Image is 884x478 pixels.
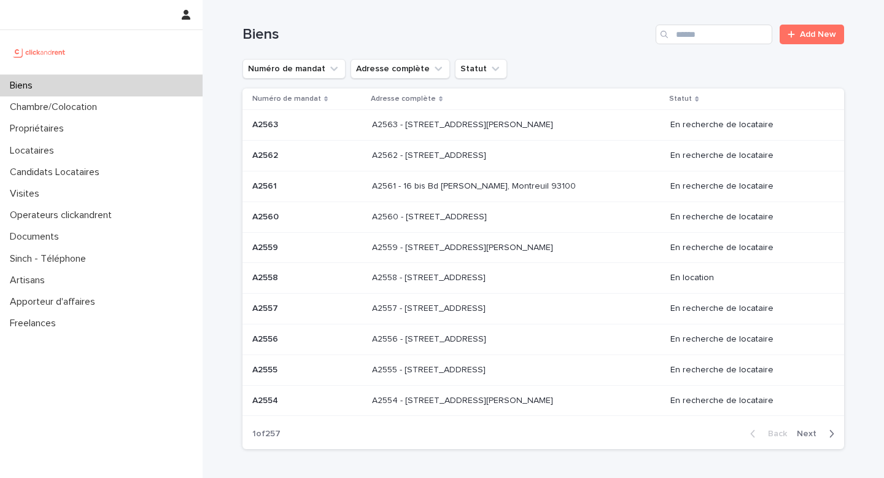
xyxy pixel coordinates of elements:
p: A2558 - [STREET_ADDRESS] [372,270,488,283]
p: En recherche de locataire [670,151,824,161]
p: Freelances [5,318,66,329]
button: Statut [455,59,507,79]
p: A2562 [252,148,281,161]
tr: A2555A2555 A2555 - [STREET_ADDRESS]A2555 - [STREET_ADDRESS] En recherche de locataire [242,355,844,385]
tr: A2557A2557 A2557 - [STREET_ADDRESS]A2557 - [STREET_ADDRESS] En recherche de locataire [242,294,844,324]
p: En location [670,273,824,283]
span: Add New [800,30,836,39]
p: Apporteur d'affaires [5,296,105,308]
p: A2555 [252,362,280,375]
p: A2562 - [STREET_ADDRESS] [372,148,489,161]
p: A2557 - [STREET_ADDRESS] [372,301,488,314]
p: 1 of 257 [242,419,290,449]
input: Search [656,25,772,44]
p: A2559 [252,240,281,253]
p: Biens [5,80,42,92]
p: A2559 - [STREET_ADDRESS][PERSON_NAME] [372,240,556,253]
p: Chambre/Colocation [5,101,107,113]
tr: A2556A2556 A2556 - [STREET_ADDRESS]A2556 - [STREET_ADDRESS] En recherche de locataire [242,324,844,355]
p: Operateurs clickandrent [5,210,122,221]
p: A2563 - [STREET_ADDRESS][PERSON_NAME] [372,117,556,130]
p: Numéro de mandat [252,92,321,106]
p: En recherche de locataire [670,212,824,222]
p: A2554 [252,393,281,406]
p: Artisans [5,275,55,286]
tr: A2563A2563 A2563 - [STREET_ADDRESS][PERSON_NAME]A2563 - [STREET_ADDRESS][PERSON_NAME] En recherch... [242,110,844,141]
p: En recherche de locataire [670,181,824,192]
p: En recherche de locataire [670,243,824,253]
p: A2557 [252,301,281,314]
button: Back [740,428,792,439]
button: Adresse complète [351,59,450,79]
p: En recherche de locataire [670,334,824,345]
p: A2561 [252,179,279,192]
p: En recherche de locataire [670,304,824,314]
p: Visites [5,188,49,200]
p: Candidats Locataires [5,167,109,178]
p: A2555 - [STREET_ADDRESS] [372,362,488,375]
p: A2563 [252,117,281,130]
p: En recherche de locataire [670,120,824,130]
p: Adresse complète [371,92,436,106]
a: Add New [780,25,844,44]
button: Numéro de mandat [242,59,346,79]
h1: Biens [242,26,651,44]
p: Propriétaires [5,123,74,135]
p: Statut [669,92,692,106]
span: Next [797,429,824,438]
tr: A2558A2558 A2558 - [STREET_ADDRESS]A2558 - [STREET_ADDRESS] En location [242,263,844,294]
p: A2554 - [STREET_ADDRESS][PERSON_NAME] [372,393,556,406]
p: A2560 - [STREET_ADDRESS] [372,210,489,222]
p: A2560 [252,210,281,222]
img: UCB0brd3T0yccxBKYDjQ [10,40,69,65]
p: A2558 [252,270,281,283]
tr: A2562A2562 A2562 - [STREET_ADDRESS]A2562 - [STREET_ADDRESS] En recherche de locataire [242,141,844,171]
p: Locataires [5,145,64,157]
p: En recherche de locataire [670,365,824,375]
tr: A2560A2560 A2560 - [STREET_ADDRESS]A2560 - [STREET_ADDRESS] En recherche de locataire [242,202,844,232]
p: A2556 - [STREET_ADDRESS] [372,332,489,345]
tr: A2559A2559 A2559 - [STREET_ADDRESS][PERSON_NAME]A2559 - [STREET_ADDRESS][PERSON_NAME] En recherch... [242,232,844,263]
tr: A2554A2554 A2554 - [STREET_ADDRESS][PERSON_NAME]A2554 - [STREET_ADDRESS][PERSON_NAME] En recherch... [242,385,844,416]
p: En recherche de locataire [670,396,824,406]
p: A2556 [252,332,281,345]
tr: A2561A2561 A2561 - 16 bis Bd [PERSON_NAME], Montreuil 93100A2561 - 16 bis Bd [PERSON_NAME], Montr... [242,171,844,202]
p: Documents [5,231,69,243]
p: Sinch - Téléphone [5,253,96,265]
span: Back [761,429,787,438]
button: Next [792,428,844,439]
p: A2561 - 16 bis Bd [PERSON_NAME], Montreuil 93100 [372,179,578,192]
